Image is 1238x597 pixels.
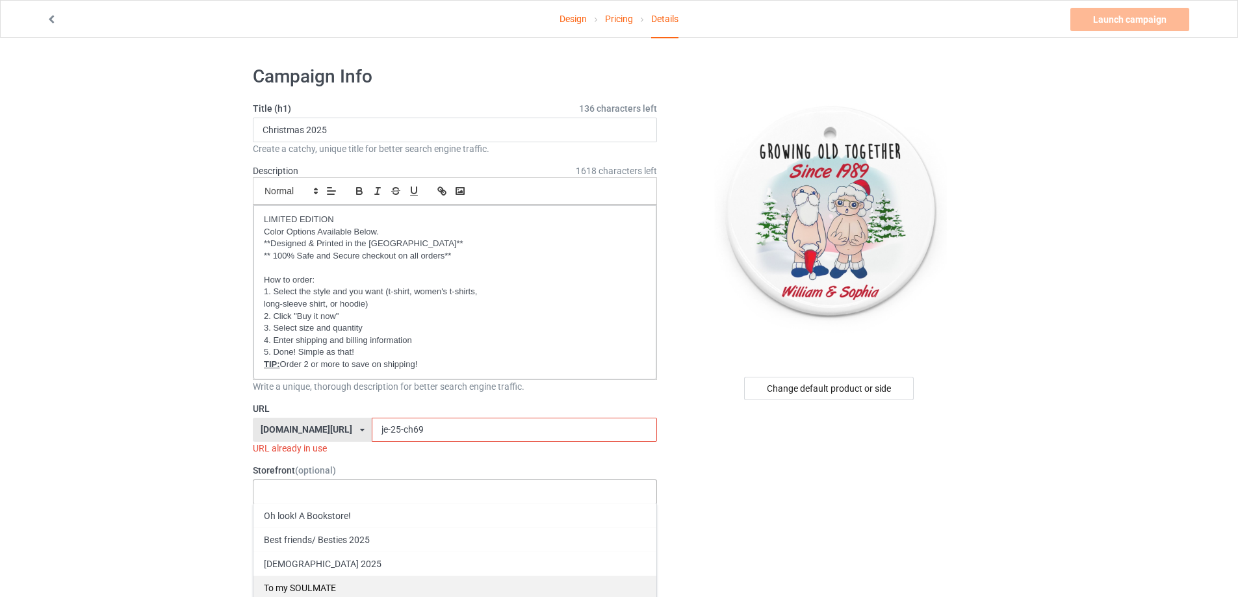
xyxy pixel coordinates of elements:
span: (optional) [295,465,336,476]
p: **Designed & Printed in the [GEOGRAPHIC_DATA]** [264,238,646,250]
div: Oh look! A Bookstore! [253,503,656,527]
div: Details [651,1,678,38]
div: URL already in use [253,442,657,455]
p: long-sleeve shirt, or hoodie) [264,298,646,311]
p: ** 100% Safe and Secure checkout on all orders** [264,250,646,262]
span: 136 characters left [579,102,657,115]
p: LIMITED EDITION [264,214,646,226]
p: Order 2 or more to save on shipping! [264,359,646,371]
div: Write a unique, thorough description for better search engine traffic. [253,380,657,393]
p: 3. Select size and quantity [264,322,646,335]
div: [DOMAIN_NAME][URL] [261,425,352,434]
label: Title (h1) [253,102,657,115]
div: Change default product or side [744,377,914,400]
div: Best friends/ Besties 2025 [253,527,656,552]
label: Description [253,166,298,176]
label: Storefront [253,464,657,477]
p: 2. Click "Buy it now" [264,311,646,323]
p: Color Options Available Below. [264,226,646,238]
h1: Campaign Info [253,65,657,88]
u: TIP: [264,359,280,369]
a: Pricing [605,1,633,37]
div: Create a catchy, unique title for better search engine traffic. [253,142,657,155]
a: Design [560,1,587,37]
p: 5. Done! Simple as that! [264,346,646,359]
label: URL [253,402,657,415]
p: 4. Enter shipping and billing information [264,335,646,347]
div: [DEMOGRAPHIC_DATA] 2025 [253,552,656,576]
span: 1618 characters left [576,164,657,177]
p: 1. Select the style and you want (t-shirt, women's t-shirts, [264,286,646,298]
p: How to order: [264,274,646,286]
